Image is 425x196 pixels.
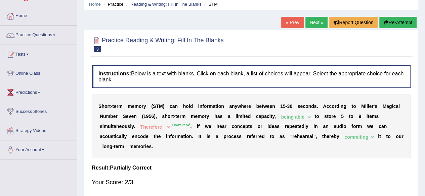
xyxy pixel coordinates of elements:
b: 6 [151,114,154,119]
b: e [146,134,148,139]
b: n [175,104,178,109]
b: o [305,104,308,109]
b: m [134,104,138,109]
b: ' [374,104,375,109]
b: f [198,124,200,129]
b: , [190,124,192,129]
b: e [132,104,135,109]
a: Home [89,2,101,7]
b: s [236,134,239,139]
b: r [331,114,333,119]
b: f [351,124,353,129]
b: t [200,134,201,139]
b: m [238,114,242,119]
b: d [339,124,342,129]
b: . [316,104,318,109]
li: Practice [102,1,123,7]
a: Strategy Videos [0,121,77,138]
b: s [324,114,327,119]
b: o [168,114,171,119]
b: r [372,104,373,109]
b: i [115,134,116,139]
b: e [177,114,180,119]
a: Home [0,7,77,23]
b: t [215,104,217,109]
b: e [369,114,372,119]
b: t [314,114,316,119]
b: 1 [143,114,146,119]
b: d [190,104,193,109]
b: r [356,124,357,129]
b: r [117,104,118,109]
b: r [207,104,208,109]
b: a [216,134,218,139]
b: o [172,134,175,139]
b: 3 [287,104,290,109]
b: o [228,134,231,139]
b: 9 [146,114,149,119]
b: i [339,104,341,109]
b: o [122,124,125,129]
b: t [175,114,177,119]
b: i [269,114,271,119]
b: t [368,114,369,119]
b: m [118,104,122,109]
b: t [109,104,111,109]
b: a [264,114,267,119]
b: n [315,124,318,129]
b: b [110,114,113,119]
b: o [186,104,189,109]
b: c [240,124,243,129]
a: Your Account [0,140,77,157]
b: u [108,124,111,129]
b: t [248,124,250,129]
b: o [353,104,356,109]
b: y [306,124,308,129]
b: y [143,104,146,109]
b: e [113,114,116,119]
a: Tests [0,45,77,62]
b: b [256,104,259,109]
b: l [122,134,123,139]
b: d [301,124,304,129]
a: Online Class [0,64,77,81]
b: n [341,104,344,109]
b: o [234,124,237,129]
b: 0 [290,104,292,109]
b: f [251,134,253,139]
b: i [313,124,315,129]
b: t [172,114,174,119]
b: c [231,134,234,139]
b: ) [154,114,156,119]
b: s [208,134,210,139]
b: o [140,134,143,139]
b: e [114,104,117,109]
b: e [292,124,295,129]
b: o [139,104,142,109]
b: e [119,124,122,129]
b: e [271,124,274,129]
b: r [205,114,206,119]
b: t [351,104,353,109]
b: Instructions: [98,71,131,76]
b: , [156,114,157,119]
span: 3 [94,46,101,52]
b: e [132,134,135,139]
b: l [189,104,190,109]
b: m [358,124,362,129]
b: 9 [358,114,361,119]
b: i [392,104,393,109]
b: s [375,104,377,109]
b: t [270,114,272,119]
b: a [217,114,220,119]
b: a [119,134,122,139]
b: e [234,134,237,139]
b: a [334,124,336,129]
b: e [195,114,198,119]
b: h [214,114,217,119]
b: f [170,134,172,139]
b: e [259,104,262,109]
b: c [379,124,381,129]
b: e [209,124,211,129]
h4: Below is a text with blanks. Click on each blank, a list of choices will appear. Select the appro... [92,65,411,88]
